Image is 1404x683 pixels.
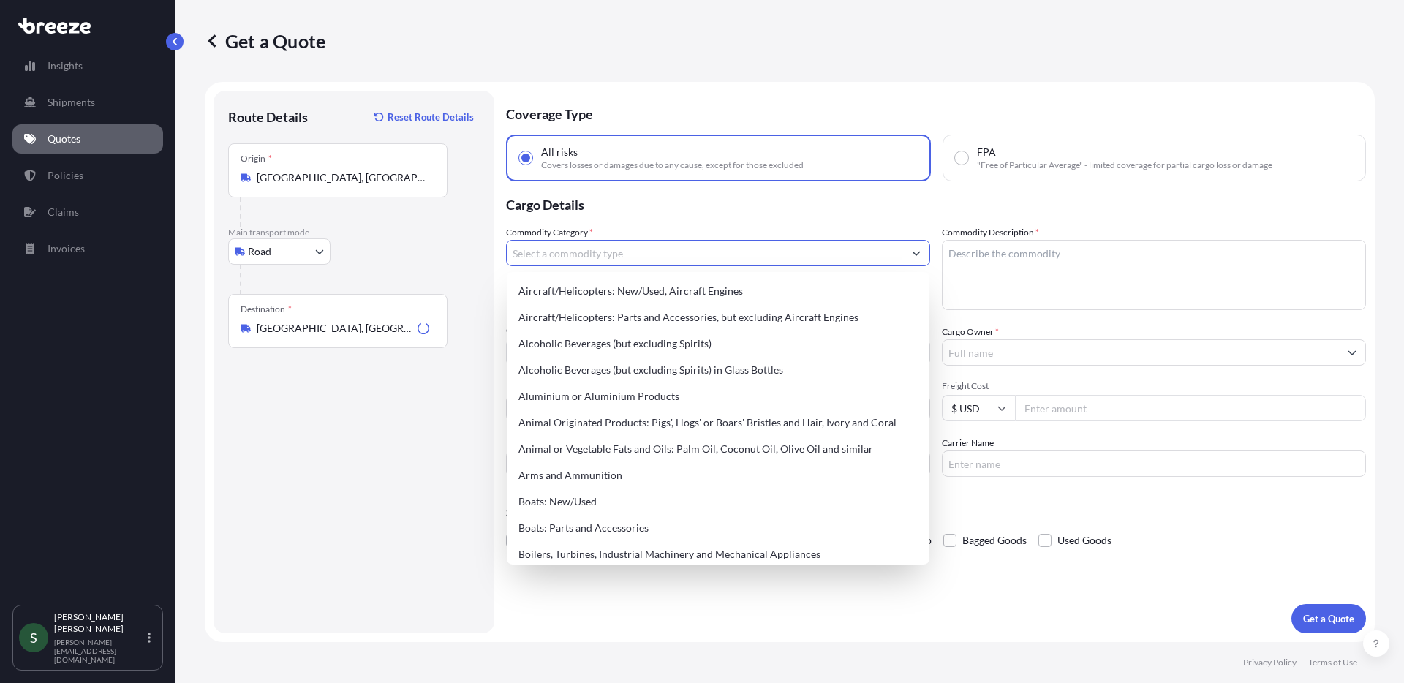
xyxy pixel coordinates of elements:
[48,95,95,110] p: Shipments
[48,241,85,256] p: Invoices
[506,225,593,240] label: Commodity Category
[942,225,1039,240] label: Commodity Description
[513,462,924,488] div: Arms and Ammunition
[977,145,996,159] span: FPA
[942,436,994,450] label: Carrier Name
[388,110,474,124] p: Reset Route Details
[513,383,924,410] div: Aluminium or Aluminium Products
[1339,339,1365,366] button: Show suggestions
[228,108,308,126] p: Route Details
[228,238,331,265] button: Select transport
[30,630,37,645] span: S
[48,205,79,219] p: Claims
[1308,657,1357,668] p: Terms of Use
[54,611,145,635] p: [PERSON_NAME] [PERSON_NAME]
[248,244,271,259] span: Road
[513,436,924,462] div: Animal or Vegetable Fats and Oils: Palm Oil, Coconut Oil, Olive Oil and similar
[48,132,80,146] p: Quotes
[1303,611,1354,626] p: Get a Quote
[506,325,930,336] span: Commodity Value
[977,159,1272,171] span: "Free of Particular Average" - limited coverage for partial cargo loss or damage
[942,380,1366,392] span: Freight Cost
[257,170,429,185] input: Origin
[506,436,579,450] label: Booking Reference
[513,304,924,331] div: Aircraft/Helicopters: Parts and Accessories, but excluding Aircraft Engines
[1243,657,1297,668] p: Privacy Policy
[418,322,429,334] div: Loading
[241,303,292,315] div: Destination
[513,278,924,304] div: Aircraft/Helicopters: New/Used, Aircraft Engines
[942,450,1366,477] input: Enter name
[513,515,924,541] div: Boats: Parts and Accessories
[903,240,929,266] button: Show suggestions
[506,450,930,477] input: Your internal reference
[48,59,83,73] p: Insights
[48,168,83,183] p: Policies
[1015,395,1366,421] input: Enter amount
[54,638,145,664] p: [PERSON_NAME][EMAIL_ADDRESS][DOMAIN_NAME]
[1057,529,1111,551] span: Used Goods
[942,325,999,339] label: Cargo Owner
[513,541,924,567] div: Boilers, Turbines, Industrial Machinery and Mechanical Appliances
[962,529,1027,551] span: Bagged Goods
[241,153,272,165] div: Origin
[506,181,1366,225] p: Cargo Details
[513,331,924,357] div: Alcoholic Beverages (but excluding Spirits)
[513,488,924,515] div: Boats: New/Used
[228,227,480,238] p: Main transport mode
[506,506,1366,518] p: Special Conditions
[541,159,804,171] span: Covers losses or damages due to any cause, except for those excluded
[541,145,578,159] span: All risks
[506,91,1366,135] p: Coverage Type
[506,380,550,395] span: Load Type
[943,339,1339,366] input: Full name
[205,29,325,53] p: Get a Quote
[513,410,924,436] div: Animal Originated Products: Pigs', Hogs' or Boars' Bristles and Hair, Ivory and Coral
[507,240,903,266] input: Select a commodity type
[513,357,924,383] div: Alcoholic Beverages (but excluding Spirits) in Glass Bottles
[257,321,412,336] input: Destination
